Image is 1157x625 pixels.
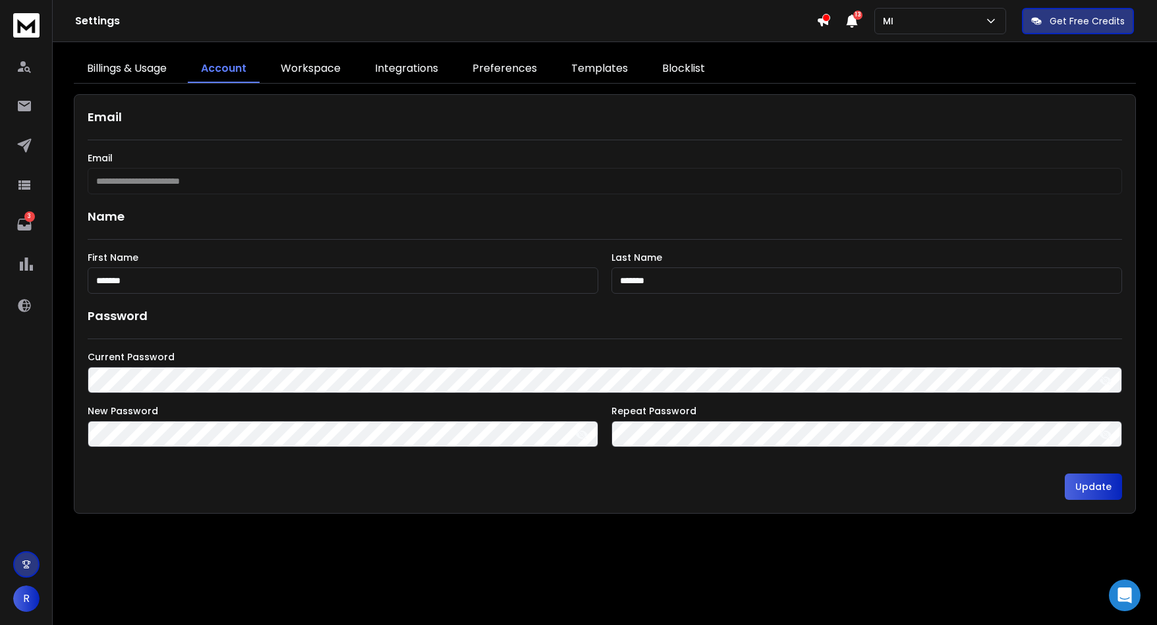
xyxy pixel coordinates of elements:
[883,14,899,28] p: MI
[611,253,1122,262] label: Last Name
[1022,8,1134,34] button: Get Free Credits
[75,13,816,29] h1: Settings
[558,55,641,83] a: Templates
[13,585,40,612] button: R
[459,55,550,83] a: Preferences
[1050,14,1125,28] p: Get Free Credits
[362,55,451,83] a: Integrations
[13,13,40,38] img: logo
[88,108,1122,126] h1: Email
[611,406,1122,416] label: Repeat Password
[88,153,1122,163] label: Email
[268,55,354,83] a: Workspace
[88,207,1122,226] h1: Name
[649,55,718,83] a: Blocklist
[74,55,180,83] a: Billings & Usage
[11,211,38,238] a: 3
[88,406,598,416] label: New Password
[188,55,260,83] a: Account
[88,307,148,325] h1: Password
[853,11,862,20] span: 13
[88,352,1122,362] label: Current Password
[24,211,35,222] p: 3
[88,253,598,262] label: First Name
[1065,474,1122,500] button: Update
[1109,580,1141,611] div: Open Intercom Messenger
